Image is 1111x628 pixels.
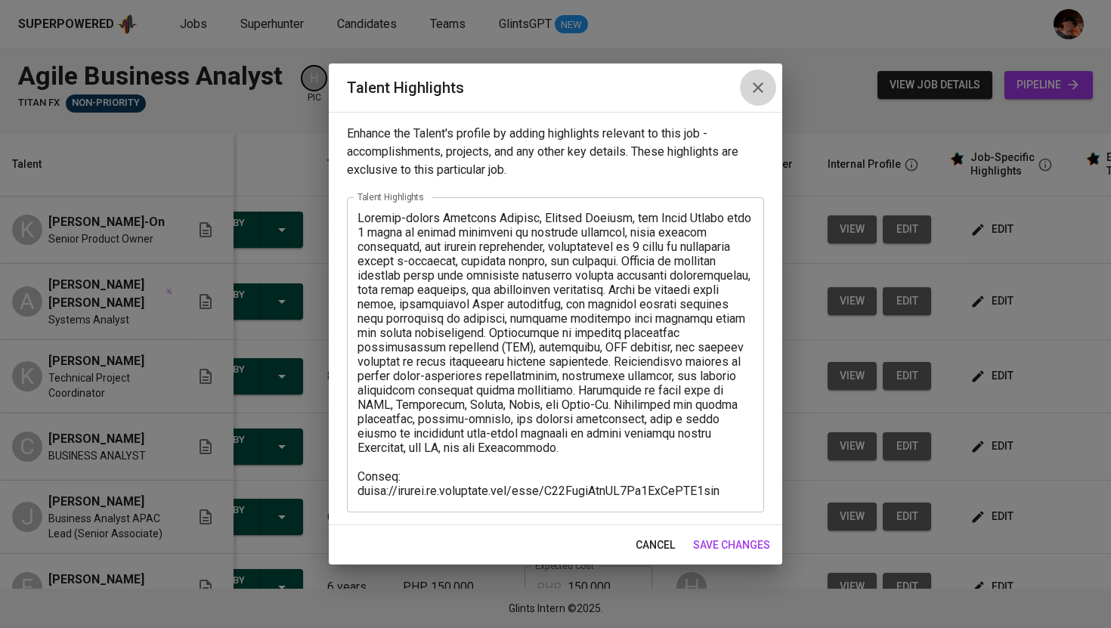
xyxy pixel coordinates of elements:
button: cancel [630,531,681,559]
textarea: Loremip-dolors Ametcons Adipisc, Elitsed Doeiusm, tem Incid Utlabo etdo 1 magna al enimad minimve... [357,211,754,498]
button: save changes [687,531,776,559]
span: cancel [636,536,675,555]
p: Enhance the Talent's profile by adding highlights relevant to this job - accomplishments, project... [347,125,764,179]
span: save changes [693,536,770,555]
h2: Talent Highlights [347,76,764,100]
